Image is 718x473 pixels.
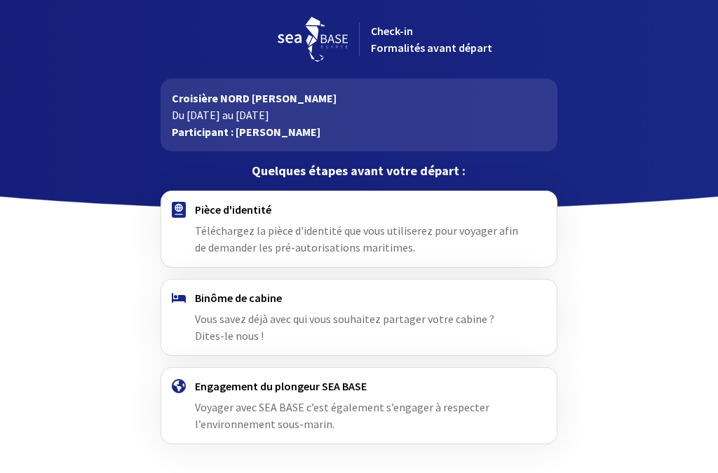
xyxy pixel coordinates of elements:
[195,312,494,343] span: Vous savez déjà avec qui vous souhaitez partager votre cabine ? Dites-le nous !
[195,224,518,254] span: Téléchargez la pièce d'identité que vous utiliserez pour voyager afin de demander les pré-autoris...
[172,202,186,218] img: passport.svg
[195,203,523,217] h4: Pièce d'identité
[172,293,186,303] img: binome.svg
[172,90,546,107] p: Croisière NORD [PERSON_NAME]
[195,400,489,431] span: Voyager avec SEA BASE c’est également s’engager à respecter l’environnement sous-marin.
[172,107,546,123] p: Du [DATE] au [DATE]
[195,379,523,393] h4: Engagement du plongeur SEA BASE
[195,291,523,305] h4: Binôme de cabine
[161,163,557,179] p: Quelques étapes avant votre départ :
[278,17,348,62] img: logo_seabase.svg
[172,123,546,140] p: Participant : [PERSON_NAME]
[172,379,186,393] img: engagement.svg
[371,24,492,55] span: Check-in Formalités avant départ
